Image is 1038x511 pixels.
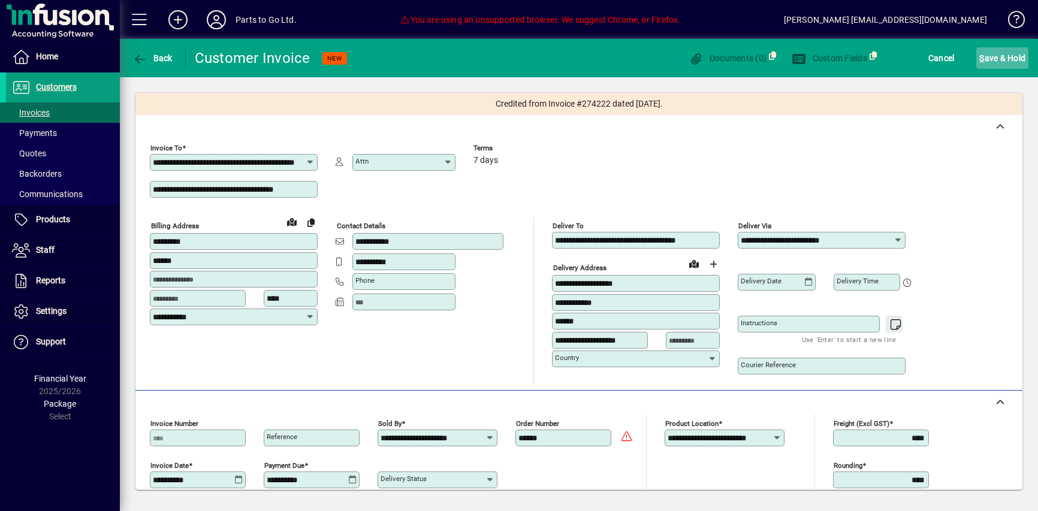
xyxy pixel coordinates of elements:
[36,337,66,346] span: Support
[516,419,559,428] mat-label: Order number
[150,419,198,428] mat-label: Invoice number
[784,10,987,29] div: [PERSON_NAME] [EMAIL_ADDRESS][DOMAIN_NAME]
[355,157,369,165] mat-label: Attn
[686,47,770,69] button: Documents (0)
[999,2,1023,41] a: Knowledge Base
[381,474,427,483] mat-label: Delivery status
[12,149,46,158] span: Quotes
[282,212,301,231] a: View on map
[802,332,896,346] mat-hint: Use 'Enter' to start a new line
[36,306,67,316] span: Settings
[150,144,182,152] mat-label: Invoice To
[6,184,120,204] a: Communications
[925,47,958,69] button: Cancel
[6,42,120,72] a: Home
[741,319,777,327] mat-label: Instructions
[689,53,767,63] span: Documents (0)
[267,433,297,441] mat-label: Reference
[36,214,70,224] span: Products
[684,254,704,273] a: View on map
[928,49,955,68] span: Cancel
[738,222,771,230] mat-label: Deliver via
[301,213,321,232] button: Copy to Delivery address
[6,297,120,326] a: Settings
[496,98,663,110] span: Credited from Invoice #274222 dated [DATE].
[976,47,1028,69] button: Save & Hold
[555,353,579,362] mat-label: Country
[36,276,65,285] span: Reports
[12,108,50,117] span: Invoices
[792,53,867,63] span: Custom Fields
[6,164,120,184] a: Backorders
[6,143,120,164] a: Quotes
[34,374,86,383] span: Financial Year
[44,399,76,409] span: Package
[473,144,545,152] span: Terms
[979,53,984,63] span: S
[264,461,304,470] mat-label: Payment due
[553,222,584,230] mat-label: Deliver To
[12,189,83,199] span: Communications
[6,205,120,235] a: Products
[665,419,719,428] mat-label: Product location
[327,55,342,62] span: NEW
[355,276,375,285] mat-label: Phone
[6,102,120,123] a: Invoices
[36,245,55,255] span: Staff
[837,277,879,285] mat-label: Delivery time
[197,9,236,31] button: Profile
[236,10,297,29] div: Parts to Go Ltd.
[6,235,120,265] a: Staff
[834,419,889,428] mat-label: Freight (excl GST)
[6,327,120,357] a: Support
[473,156,498,165] span: 7 days
[132,53,173,63] span: Back
[741,361,796,369] mat-label: Courier Reference
[36,52,58,61] span: Home
[120,47,186,69] app-page-header-button: Back
[6,266,120,296] a: Reports
[6,123,120,143] a: Payments
[789,47,870,69] button: Custom Fields
[36,82,77,92] span: Customers
[834,461,862,470] mat-label: Rounding
[195,49,310,68] div: Customer Invoice
[12,169,62,179] span: Backorders
[741,277,781,285] mat-label: Delivery date
[378,419,402,428] mat-label: Sold by
[704,255,723,274] button: Choose address
[129,47,176,69] button: Back
[150,461,189,470] mat-label: Invoice date
[979,49,1025,68] span: ave & Hold
[12,128,57,138] span: Payments
[159,9,197,31] button: Add
[400,15,680,25] span: You are using an unsupported browser. We suggest Chrome, or Firefox.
